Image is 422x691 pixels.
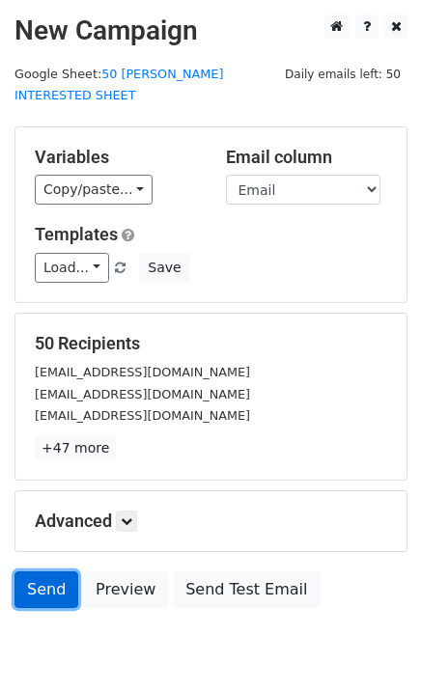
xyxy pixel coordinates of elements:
a: Copy/paste... [35,175,153,205]
a: Send Test Email [173,571,320,608]
small: [EMAIL_ADDRESS][DOMAIN_NAME] [35,387,250,401]
h5: Email column [226,147,388,168]
button: Save [139,253,189,283]
a: 50 [PERSON_NAME] INTERESTED SHEET [14,67,223,103]
a: Send [14,571,78,608]
a: Daily emails left: 50 [278,67,408,81]
a: +47 more [35,436,116,460]
small: [EMAIL_ADDRESS][DOMAIN_NAME] [35,408,250,423]
h5: Variables [35,147,197,168]
h5: 50 Recipients [35,333,387,354]
iframe: Chat Widget [325,598,422,691]
small: [EMAIL_ADDRESS][DOMAIN_NAME] [35,365,250,379]
a: Load... [35,253,109,283]
a: Preview [83,571,168,608]
small: Google Sheet: [14,67,223,103]
a: Templates [35,224,118,244]
h2: New Campaign [14,14,408,47]
span: Daily emails left: 50 [278,64,408,85]
h5: Advanced [35,511,387,532]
